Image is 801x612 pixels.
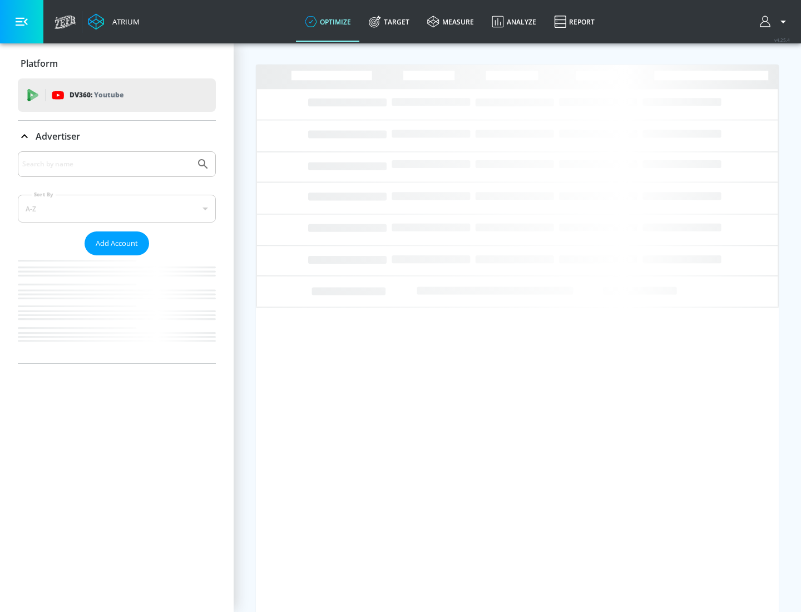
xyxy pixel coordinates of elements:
div: Atrium [108,17,140,27]
a: Report [545,2,604,42]
span: v 4.25.4 [774,37,790,43]
p: Platform [21,57,58,70]
span: Add Account [96,237,138,250]
button: Add Account [85,231,149,255]
a: measure [418,2,483,42]
a: Atrium [88,13,140,30]
div: Platform [18,48,216,79]
a: Target [360,2,418,42]
input: Search by name [22,157,191,171]
a: Analyze [483,2,545,42]
div: Advertiser [18,121,216,152]
p: DV360: [70,89,123,101]
div: Advertiser [18,151,216,363]
p: Youtube [94,89,123,101]
label: Sort By [32,191,56,198]
a: optimize [296,2,360,42]
nav: list of Advertiser [18,255,216,363]
div: A-Z [18,195,216,223]
p: Advertiser [36,130,80,142]
div: DV360: Youtube [18,78,216,112]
